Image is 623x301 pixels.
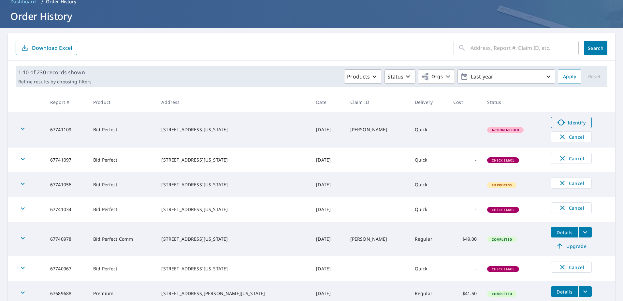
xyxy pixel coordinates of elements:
div: [STREET_ADDRESS][US_STATE] [161,265,306,272]
button: Last year [457,69,555,84]
td: [PERSON_NAME] [345,112,410,148]
p: Refine results by choosing filters [18,79,92,85]
td: 67741034 [45,197,88,222]
button: detailsBtn-67740978 [551,227,578,237]
div: [STREET_ADDRESS][US_STATE] [161,181,306,188]
span: Check Email [488,158,518,163]
td: Quick [410,197,448,222]
td: $49.00 [448,222,482,256]
th: Claim ID [345,93,410,112]
span: Cancel [558,204,585,212]
button: filesDropdownBtn-67740978 [578,227,592,237]
button: Cancel [551,131,592,142]
button: Cancel [551,178,592,189]
span: Check Email [488,208,518,212]
p: Download Excel [32,44,72,51]
p: Status [387,73,403,80]
button: Download Excel [16,41,77,55]
span: Upgrade [555,242,588,250]
span: Identify [555,119,587,126]
a: Upgrade [551,241,592,251]
td: [PERSON_NAME] [345,222,410,256]
td: [DATE] [311,222,345,256]
button: Status [384,69,415,84]
td: 67741056 [45,172,88,197]
button: Products [344,69,382,84]
button: Orgs [418,69,455,84]
span: In Process [488,183,516,187]
span: Search [589,45,602,51]
td: Bid Perfect Comm [88,222,156,256]
span: Action Needed [488,128,523,132]
td: - [448,148,482,172]
td: [DATE] [311,256,345,281]
td: Bid Perfect [88,172,156,197]
td: - [448,112,482,148]
th: Status [482,93,545,112]
button: Cancel [551,153,592,164]
div: [STREET_ADDRESS][US_STATE] [161,206,306,213]
button: Apply [558,69,581,84]
span: Cancel [558,179,585,187]
a: Identify [551,117,592,128]
td: [DATE] [311,148,345,172]
th: Date [311,93,345,112]
button: detailsBtn-67689688 [551,286,578,297]
button: filesDropdownBtn-67689688 [578,286,592,297]
td: Quick [410,256,448,281]
p: Last year [468,71,544,82]
td: [DATE] [311,197,345,222]
span: Cancel [558,154,585,162]
span: Details [555,229,574,236]
td: 67740967 [45,256,88,281]
span: Completed [488,237,515,242]
div: [STREET_ADDRESS][US_STATE] [161,236,306,242]
th: Report # [45,93,88,112]
th: Address [156,93,311,112]
td: Quick [410,172,448,197]
td: [DATE] [311,112,345,148]
td: 67741109 [45,112,88,148]
td: Bid Perfect [88,148,156,172]
td: Quick [410,148,448,172]
p: 1-10 of 230 records shown [18,68,92,76]
th: Product [88,93,156,112]
td: Regular [410,222,448,256]
input: Address, Report #, Claim ID, etc. [471,39,579,57]
span: Cancel [558,263,585,271]
td: 67741097 [45,148,88,172]
div: [STREET_ADDRESS][US_STATE] [161,157,306,163]
span: Completed [488,292,515,296]
td: 67740978 [45,222,88,256]
span: Orgs [421,73,443,81]
span: Details [555,289,574,295]
span: Apply [563,73,576,81]
td: [DATE] [311,172,345,197]
td: - [448,197,482,222]
th: Delivery [410,93,448,112]
h1: Order History [8,9,615,23]
span: Cancel [558,133,585,141]
td: - [448,172,482,197]
button: Search [584,41,607,55]
td: Bid Perfect [88,256,156,281]
td: Bid Perfect [88,197,156,222]
th: Cost [448,93,482,112]
td: - [448,256,482,281]
div: [STREET_ADDRESS][US_STATE] [161,126,306,133]
td: Bid Perfect [88,112,156,148]
td: Quick [410,112,448,148]
p: Products [347,73,370,80]
button: Cancel [551,262,592,273]
button: Cancel [551,202,592,213]
span: Check Email [488,267,518,271]
div: [STREET_ADDRESS][PERSON_NAME][US_STATE] [161,290,306,297]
